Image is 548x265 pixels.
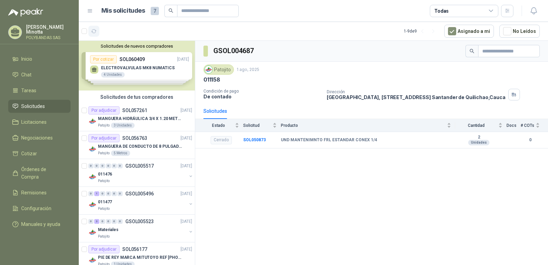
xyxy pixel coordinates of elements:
p: 011477 [98,199,112,205]
span: Órdenes de Compra [21,166,64,181]
div: 0 [117,219,123,224]
img: Company Logo [88,173,97,181]
img: Company Logo [88,256,97,264]
div: 0 [117,191,123,196]
div: 0 [117,164,123,168]
p: GSOL005496 [125,191,154,196]
th: # COTs [521,119,548,132]
img: Company Logo [88,117,97,125]
span: Cotizar [21,150,37,157]
div: 0 [100,219,105,224]
img: Company Logo [205,66,212,73]
div: 0 [88,164,94,168]
div: 0 [112,219,117,224]
p: [GEOGRAPHIC_DATA], [STREET_ADDRESS] Santander de Quilichao , Cauca [327,94,506,100]
p: Patojito [98,150,110,156]
div: 3 [94,219,99,224]
span: Solicitud [243,123,271,128]
span: Negociaciones [21,134,53,142]
span: Estado [203,123,234,128]
h1: Mis solicitudes [101,6,145,16]
p: PIE DE REY MARCA MITUTOYO REF [PHONE_NUMBER] [98,254,183,261]
div: Por adjudicar [88,106,120,115]
span: search [470,49,474,53]
div: 0 [100,191,105,196]
p: [PERSON_NAME] Minotta [26,25,71,34]
p: SOL056763 [122,136,147,141]
p: 011476 [98,171,112,178]
p: GSOL005523 [125,219,154,224]
a: Por adjudicarSOL056763[DATE] Company LogoMANGUERA DE CONDUCTO DE 8 PULGADAS DE ALAMBRE DE ACERO P... [79,131,195,159]
div: Solicitudes de nuevos compradoresPor cotizarSOL060409[DATE] ELECTROVALVULAS MK8 NUMATICS4 Unidade... [79,41,195,91]
div: Por adjudicar [88,134,120,142]
p: MANGUERA DE CONDUCTO DE 8 PULGADAS DE ALAMBRE DE ACERO PU [98,143,183,150]
img: Company Logo [88,145,97,153]
span: # COTs [521,123,534,128]
div: Solicitudes [203,107,227,115]
div: Cerrado [211,136,232,144]
img: Logo peakr [8,8,43,16]
a: Inicio [8,52,71,65]
p: POLYBANDAS SAS [26,36,71,40]
div: Todas [434,7,449,15]
div: Solicitudes de tus compradores [79,91,195,104]
p: Patojito [98,206,110,212]
b: UND MANTENIMNTO FRL ESTANDAR CONEX 1/4 [281,137,377,143]
p: 1 ago, 2025 [237,67,259,73]
div: 5 Metros [111,150,130,156]
span: Tareas [21,87,36,94]
a: Cotizar [8,147,71,160]
p: SOL057261 [122,108,147,113]
div: 0 [112,164,117,168]
p: Materiales [98,227,119,233]
img: Company Logo [88,228,97,237]
p: Patojito [98,234,110,239]
div: 1 - 9 de 9 [404,26,439,37]
div: 0 [112,191,117,196]
span: 7 [151,7,159,15]
div: 0 [100,164,105,168]
a: Manuales y ayuda [8,218,71,231]
div: 0 [88,219,94,224]
th: Cantidad [455,119,507,132]
th: Docs [507,119,521,132]
th: Producto [281,119,455,132]
button: Asignado a mi [444,25,494,38]
span: Configuración [21,205,51,212]
th: Solicitud [243,119,281,132]
span: Licitaciones [21,118,47,126]
p: GSOL005517 [125,164,154,168]
p: [DATE] [180,135,192,142]
a: Negociaciones [8,131,71,144]
p: [DATE] [180,163,192,169]
p: Condición de pago [203,89,321,94]
span: Solicitudes [21,103,45,110]
p: [DATE] [180,246,192,253]
th: Estado [195,119,243,132]
a: Solicitudes [8,100,71,113]
a: Remisiones [8,186,71,199]
a: 0 1 0 0 0 0 GSOL005496[DATE] Company Logo011477Patojito [88,190,194,212]
button: No Leídos [499,25,540,38]
img: Company Logo [88,201,97,209]
div: 0 [106,219,111,224]
div: 1 [94,191,99,196]
h3: GSOL004687 [213,46,255,56]
a: 0 3 0 0 0 0 GSOL005523[DATE] Company LogoMaterialesPatojito [88,217,194,239]
p: SOL056177 [122,247,147,252]
div: 3 Unidades [111,123,135,128]
span: Producto [281,123,446,128]
div: 0 [88,191,94,196]
span: Inicio [21,55,32,63]
button: Solicitudes de nuevos compradores [82,44,192,49]
p: De contado [203,94,321,99]
a: SOL050873 [243,137,266,142]
div: 0 [106,191,111,196]
span: Remisiones [21,189,47,196]
a: Tareas [8,84,71,97]
b: 2 [455,135,502,140]
p: Patojito [98,123,110,128]
p: Patojito [98,178,110,184]
a: 0 0 0 0 0 0 GSOL005517[DATE] Company Logo011476Patojito [88,162,194,184]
